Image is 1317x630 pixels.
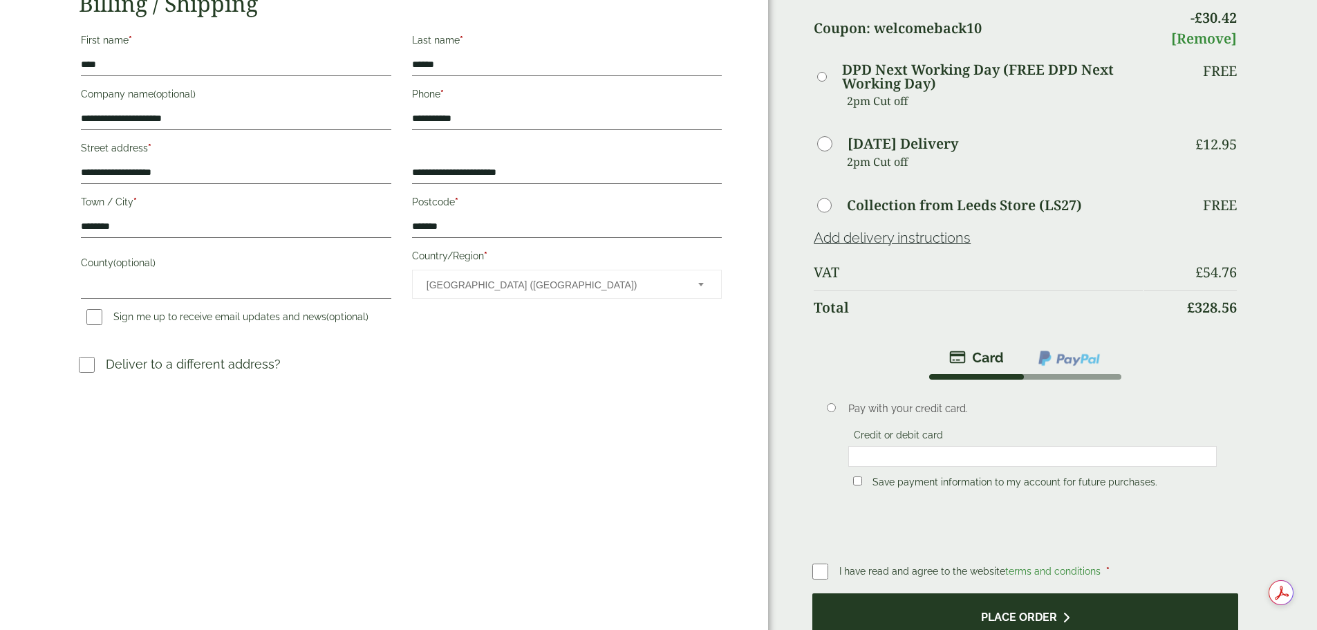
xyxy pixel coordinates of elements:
span: I have read and agree to the website [839,566,1103,577]
iframe: Secure card payment input frame [852,450,1213,463]
label: Street address [81,138,391,162]
img: stripe.png [949,349,1004,366]
span: (optional) [113,257,156,268]
abbr: required [440,89,444,100]
p: 2pm Cut off [847,91,1143,111]
label: Credit or debit card [848,429,949,445]
label: Town / City [81,192,391,216]
abbr: required [129,35,132,46]
input: Sign me up to receive email updates and news(optional) [86,309,102,325]
p: Free [1203,63,1237,80]
abbr: required [455,196,458,207]
p: Deliver to a different address? [106,355,281,373]
a: Add delivery instructions [814,230,971,246]
span: (optional) [153,89,196,100]
label: First name [81,30,391,54]
abbr: required [484,250,487,261]
th: Total [814,290,1143,324]
td: - [1144,1,1237,55]
label: County [81,253,391,277]
label: Country/Region [412,246,722,270]
th: Coupon: welcomeback10 [814,1,1143,55]
abbr: required [133,196,137,207]
label: Collection from Leeds Store (LS27) [847,198,1082,212]
span: £ [1195,135,1203,154]
abbr: required [148,142,151,154]
label: [DATE] Delivery [848,137,958,151]
label: Save payment information to my account for future purchases. [867,476,1163,492]
span: £ [1195,8,1202,27]
span: £ [1195,263,1203,281]
span: £ [1187,298,1195,317]
th: VAT [814,256,1143,289]
bdi: 54.76 [1195,263,1237,281]
label: Sign me up to receive email updates and news [81,311,374,326]
label: DPD Next Working Day (FREE DPD Next Working Day) [842,63,1143,91]
p: Free [1203,197,1237,214]
a: [Remove] [1171,29,1237,48]
abbr: required [460,35,463,46]
span: 30.42 [1195,8,1237,27]
label: Company name [81,84,391,108]
p: 2pm Cut off [847,151,1143,172]
img: ppcp-gateway.png [1037,349,1101,367]
a: terms and conditions [1005,566,1101,577]
span: United Kingdom (UK) [427,270,680,299]
span: (optional) [326,311,368,322]
label: Phone [412,84,722,108]
label: Postcode [412,192,722,216]
abbr: required [1106,566,1110,577]
p: Pay with your credit card. [848,401,1217,416]
bdi: 328.56 [1187,298,1237,317]
label: Last name [412,30,722,54]
span: Country/Region [412,270,722,299]
bdi: 12.95 [1195,135,1237,154]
